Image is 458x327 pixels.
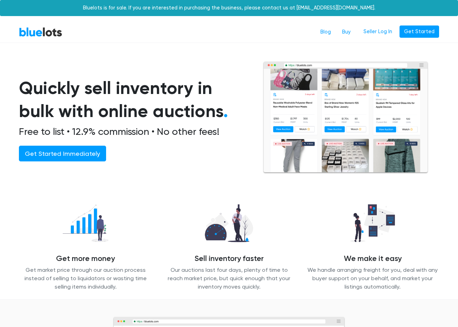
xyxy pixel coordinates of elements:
[263,61,429,174] img: browserlots-effe8949e13f0ae0d7b59c7c387d2f9fb811154c3999f57e71a08a1b8b46c466.png
[306,254,439,263] h4: We make it easy
[19,266,152,291] p: Get market price through our auction process instead of selling to liquidators or wasting time se...
[315,26,336,39] a: Blog
[199,201,259,246] img: sell_faster-bd2504629311caa3513348c509a54ef7601065d855a39eafb26c6393f8aa8a46.png
[19,254,152,263] h4: Get more money
[306,266,439,291] p: We handle arranging freight for you, deal with any buyer support on your behalf, and market your ...
[400,26,439,38] a: Get Started
[57,201,114,246] img: recover_more-49f15717009a7689fa30a53869d6e2571c06f7df1acb54a68b0676dd95821868.png
[19,146,106,161] a: Get Started Immediately
[345,201,401,246] img: we_manage-77d26b14627abc54d025a00e9d5ddefd645ea4957b3cc0d2b85b0966dac19dae.png
[162,266,296,291] p: Our auctions last four days, plenty of time to reach market price, but quick enough that your inv...
[162,254,296,263] h4: Sell inventory faster
[359,26,397,38] a: Seller Log In
[19,77,246,123] h1: Quickly sell inventory in bulk with online auctions
[336,26,356,39] a: Buy
[19,27,62,37] a: BlueLots
[19,126,246,138] h2: Free to list • 12.9% commission • No other fees!
[223,101,228,122] span: .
